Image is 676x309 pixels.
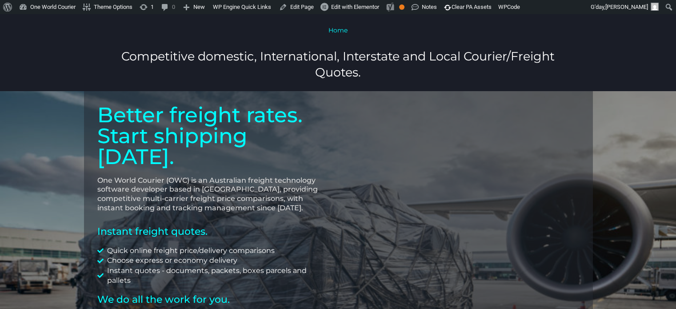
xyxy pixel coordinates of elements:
[97,176,325,213] p: One World Courier (OWC) is an Australian freight technology software developer based in [GEOGRAPH...
[328,26,348,34] a: Home
[101,48,575,80] h3: Competitive domestic, International, Interstate and Local Courier/Freight Quotes.
[97,295,325,305] h2: We do all the work for you.
[105,266,325,286] span: Instant quotes - documents, packets, boxes parcels and pallets
[605,4,648,10] span: [PERSON_NAME]
[399,4,404,10] div: OK
[105,256,237,265] span: Choose express or economy delivery
[97,226,325,237] h2: Instant freight quotes.
[331,4,379,10] span: Edit with Elementor
[97,104,325,167] p: Better freight rates. Start shipping [DATE].
[105,246,275,256] span: Quick online freight price/delivery comparisons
